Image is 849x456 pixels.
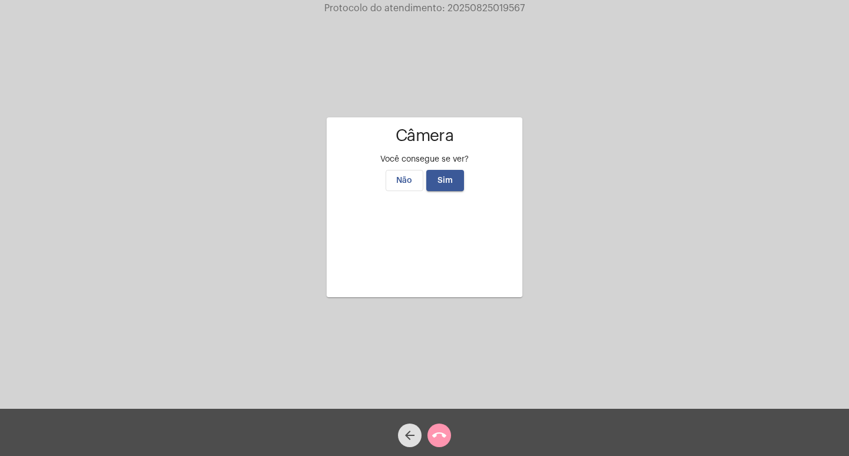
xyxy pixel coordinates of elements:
[336,127,513,145] h1: Câmera
[437,176,453,185] span: Sim
[403,428,417,442] mat-icon: arrow_back
[380,155,469,163] span: Você consegue se ver?
[426,170,464,191] button: Sim
[432,428,446,442] mat-icon: call_end
[396,176,412,185] span: Não
[386,170,423,191] button: Não
[324,4,525,13] span: Protocolo do atendimento: 20250825019567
